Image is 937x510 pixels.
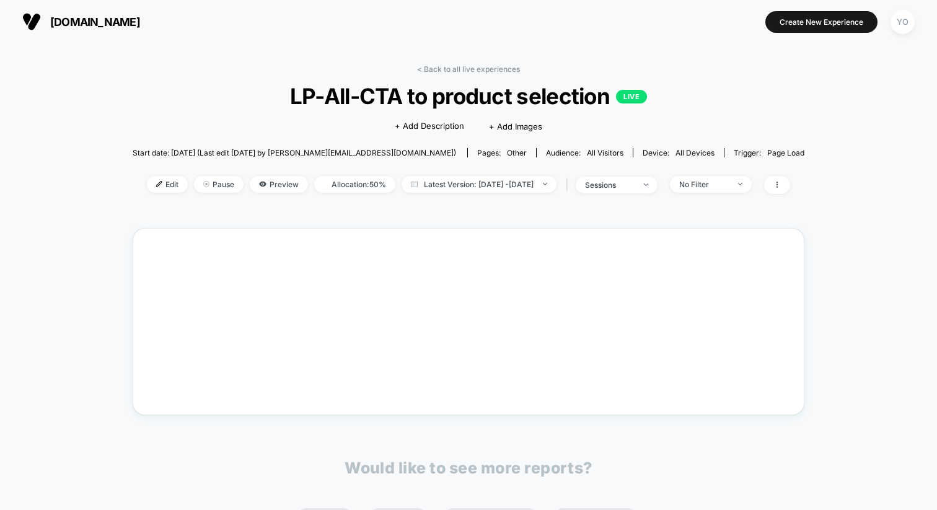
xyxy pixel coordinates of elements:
[345,459,592,477] p: Would like to see more reports?
[585,180,635,190] div: sessions
[644,183,648,186] img: end
[767,148,804,157] span: Page Load
[314,176,395,193] span: Allocation: 50%
[133,148,456,157] span: Start date: [DATE] (Last edit [DATE] by [PERSON_NAME][EMAIL_ADDRESS][DOMAIN_NAME])
[166,83,770,109] span: LP-All-CTA to product selection
[194,176,244,193] span: Pause
[489,121,542,131] span: + Add Images
[675,148,715,157] span: all devices
[765,11,878,33] button: Create New Experience
[587,148,623,157] span: All Visitors
[616,90,647,103] p: LIVE
[417,64,520,74] a: < Back to all live experiences
[156,181,162,187] img: edit
[402,176,556,193] span: Latest Version: [DATE] - [DATE]
[734,148,804,157] div: Trigger:
[19,12,144,32] button: [DOMAIN_NAME]
[147,176,188,193] span: Edit
[250,176,308,193] span: Preview
[891,10,915,34] div: YO
[633,148,724,157] span: Device:
[395,120,464,133] span: + Add Description
[50,15,140,29] span: [DOMAIN_NAME]
[887,9,918,35] button: YO
[563,176,576,194] span: |
[411,181,418,187] img: calendar
[477,148,527,157] div: Pages:
[738,183,742,185] img: end
[546,148,623,157] div: Audience:
[679,180,729,189] div: No Filter
[22,12,41,31] img: Visually logo
[543,183,547,185] img: end
[507,148,527,157] span: other
[203,181,209,187] img: end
